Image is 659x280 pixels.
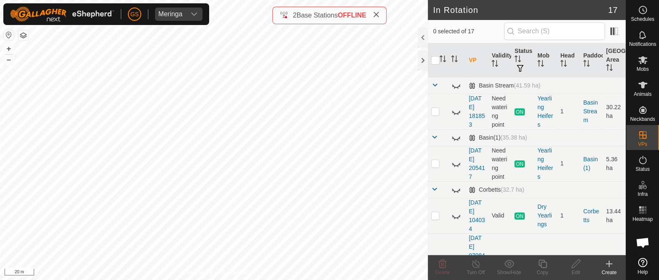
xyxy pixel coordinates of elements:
[435,270,450,275] span: Delete
[603,198,626,233] td: 13.44 ha
[634,92,652,97] span: Animals
[626,255,659,278] a: Help
[514,160,524,167] span: ON
[583,61,590,68] p-sorticon: Activate to sort
[603,43,626,77] th: [GEOGRAPHIC_DATA] Area
[526,269,559,276] div: Copy
[469,95,485,128] a: [DATE] 181853
[10,7,114,22] img: Gallagher Logo
[557,146,580,181] td: 1
[469,134,527,141] div: Basin(1)
[537,94,554,129] div: Yearling Heifers
[501,186,524,193] span: (32.7 ha)
[603,94,626,129] td: 30.22 ha
[583,208,599,223] a: Corbetts
[606,65,613,72] p-sorticon: Activate to sort
[632,217,653,222] span: Heatmap
[488,43,511,77] th: Validity
[608,4,617,16] span: 17
[557,94,580,129] td: 1
[297,12,338,19] span: Base Stations
[451,57,458,63] p-sorticon: Activate to sort
[155,7,186,21] span: Meringa
[514,82,540,89] span: (41.59 ha)
[4,55,14,65] button: –
[537,202,554,229] div: Dry Yearlings
[557,198,580,233] td: 1
[592,269,626,276] div: Create
[637,192,647,197] span: Infra
[580,43,603,77] th: Paddock
[181,269,212,277] a: Privacy Policy
[158,11,182,17] div: Meringa
[492,269,526,276] div: Show/Hide
[560,61,567,68] p-sorticon: Activate to sort
[488,94,511,129] td: Need watering point
[501,134,527,141] span: (35.38 ha)
[492,61,498,68] p-sorticon: Activate to sort
[130,10,139,19] span: GS
[559,269,592,276] div: Edit
[629,42,656,47] span: Notifications
[469,82,540,89] div: Basin Stream
[4,44,14,54] button: +
[537,146,554,181] div: Yearling Heifers
[469,147,485,180] a: [DATE] 205417
[488,198,511,233] td: Valid
[433,27,504,36] span: 0 selected of 17
[4,30,14,40] button: Reset Map
[433,5,608,15] h2: In Rotation
[514,57,521,63] p-sorticon: Activate to sort
[504,22,605,40] input: Search (S)
[637,67,649,72] span: Mobs
[511,43,534,77] th: Status
[631,17,654,22] span: Schedules
[638,142,647,147] span: VPs
[488,146,511,181] td: Need watering point
[630,117,655,122] span: Neckbands
[630,230,655,255] a: Open chat
[459,269,492,276] div: Turn Off
[557,43,580,77] th: Head
[439,57,446,63] p-sorticon: Activate to sort
[635,167,649,172] span: Status
[186,7,202,21] div: dropdown trigger
[465,43,488,77] th: VP
[603,146,626,181] td: 5.36 ha
[338,12,366,19] span: OFFLINE
[469,199,485,232] a: [DATE] 104034
[514,108,524,115] span: ON
[583,99,598,123] a: Basin Stream
[534,43,557,77] th: Mob
[222,269,247,277] a: Contact Us
[293,12,297,19] span: 2
[583,156,598,171] a: Basin(1)
[469,186,524,193] div: Corbetts
[514,212,524,220] span: ON
[637,270,648,275] span: Help
[537,61,544,68] p-sorticon: Activate to sort
[18,30,28,40] button: Map Layers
